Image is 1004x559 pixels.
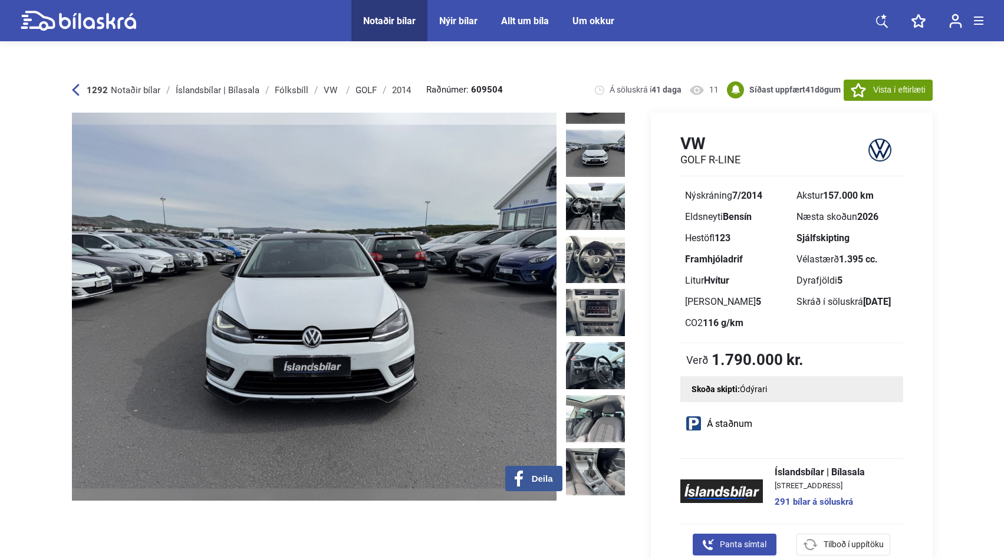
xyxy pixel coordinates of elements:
b: 5 [837,275,842,286]
span: Tilboð í uppítöku [824,538,884,551]
span: Verð [686,354,709,366]
img: 1751894470_8739181109094690151_24194443276635547.jpg [566,395,625,442]
div: Litur [685,276,787,285]
b: Sjálfskipting [796,232,850,244]
span: 41 [805,85,815,94]
span: Vista í eftirlæti [873,84,925,96]
div: Eldsneyti [685,212,787,222]
b: 123 [715,232,730,244]
b: 1.395 cc. [839,254,878,265]
span: Notaðir bílar [111,85,160,96]
span: Íslandsbílar | Bílasala [775,468,865,477]
img: user-login.svg [949,14,962,28]
b: 609504 [471,86,503,94]
b: 5 [756,296,761,307]
b: 1.790.000 kr. [712,352,804,367]
button: Vista í eftirlæti [844,80,932,101]
img: 1751894471_3961410225658515428_24194443959835923.jpg [566,448,625,495]
b: [DATE] [863,296,891,307]
b: 116 g/km [703,317,743,328]
strong: Skoða skipti: [692,384,740,394]
img: 1751894469_8446896195054494195_24194441959604715.jpg [566,289,625,336]
div: VW [324,86,340,95]
span: Raðnúmer: [426,86,503,94]
b: Bensín [723,211,752,222]
b: 41 daga [651,85,682,94]
h1: VW [680,134,740,153]
div: Vélastærð [796,255,898,264]
span: Á söluskrá í [610,84,682,96]
div: [PERSON_NAME] [685,297,787,307]
img: 1751894467_4759779887748673787_24194439858361907.jpg [566,130,625,177]
a: Nýir bílar [439,15,478,27]
div: Akstur [796,191,898,200]
span: Ódýrari [740,384,767,394]
div: 2014 [392,86,411,95]
a: Allt um bíla [501,15,549,27]
div: Næsta skoðun [796,212,898,222]
b: Síðast uppfært dögum [749,85,841,94]
div: Fólksbíll [275,86,308,95]
div: Íslandsbílar | Bílasala [176,86,259,95]
span: 11 [709,84,719,96]
b: 1292 [87,85,108,96]
b: Hvítur [704,275,729,286]
b: Framhjóladrif [685,254,743,265]
div: Hestöfl [685,234,787,243]
span: Deila [532,473,553,484]
b: 2026 [857,211,878,222]
img: 1751894468_6849743911564283236_24194441259912313.jpg [566,236,625,283]
img: 1751894470_4475147180931302478_24194442615322515.jpg [566,342,625,389]
div: Nýskráning [685,191,787,200]
div: Skráð í söluskrá [796,297,898,307]
b: 157.000 km [823,190,874,201]
span: Panta símtal [720,538,766,551]
span: [STREET_ADDRESS] [775,482,865,489]
a: Um okkur [572,15,614,27]
a: Notaðir bílar [363,15,416,27]
div: CO2 [685,318,787,328]
img: logo VW GOLF R-LINE [857,133,903,167]
h2: GOLF R-LINE [680,153,740,166]
div: Dyrafjöldi [796,276,898,285]
img: 1751894468_2910637350348693265_24194440558250632.jpg [566,183,625,230]
button: Deila [505,466,562,491]
span: Á staðnum [707,419,752,429]
a: 291 bílar á söluskrá [775,498,865,507]
div: GOLF [355,86,377,95]
b: 7/2014 [732,190,762,201]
